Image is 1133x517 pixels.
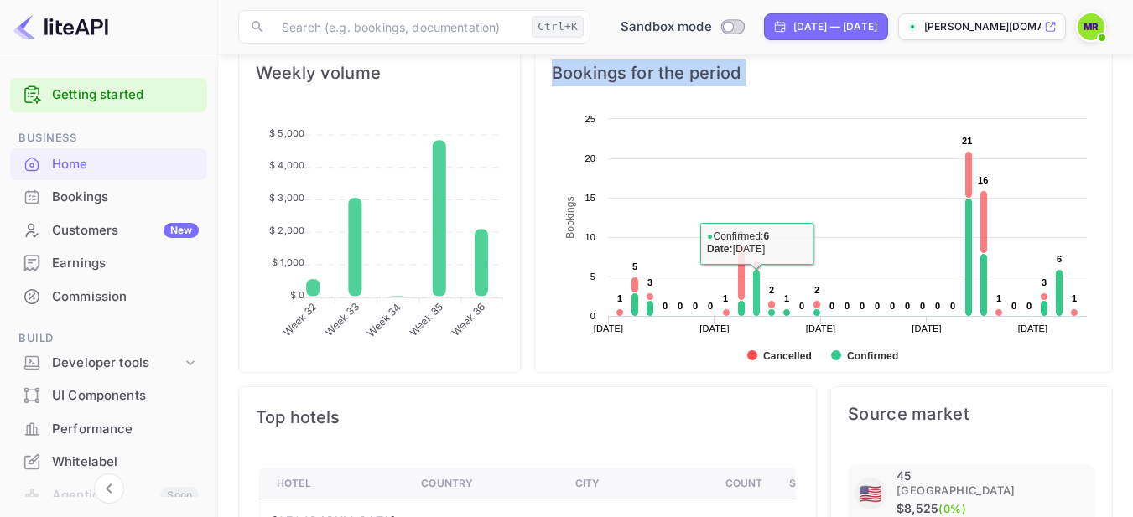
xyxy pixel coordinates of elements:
[564,196,576,239] text: Bookings
[552,59,1095,86] span: Bookings for the period
[10,215,207,247] div: CustomersNew
[10,78,207,112] div: Getting started
[10,380,207,412] div: UI Components
[1078,13,1104,40] img: Moshood Rafiu
[848,404,1095,424] span: Source market
[52,452,199,472] div: Whitelabel
[897,483,1016,499] span: [GEOGRAPHIC_DATA]
[699,323,730,333] text: [DATE]
[10,215,207,246] a: CustomersNew
[632,261,637,271] text: 5
[712,468,777,499] th: Count
[793,19,877,34] div: [DATE] — [DATE]
[52,386,199,406] div: UI Components
[532,16,584,38] div: Ctrl+K
[13,13,108,40] img: LiteAPI logo
[617,293,622,303] text: 1
[859,475,882,513] span: United States
[996,293,1001,303] text: 1
[10,247,207,280] div: Earnings
[845,301,850,311] text: 0
[590,271,595,282] text: 5
[855,478,886,509] div: United States
[978,175,989,185] text: 16
[364,300,403,339] tspan: Week 34
[776,468,849,499] th: Sales
[10,148,207,181] div: Home
[693,301,698,311] text: 0
[10,329,207,348] span: Build
[10,413,207,444] a: Performance
[920,301,925,311] text: 0
[10,181,207,214] div: Bookings
[52,221,199,240] div: Customers
[769,285,774,295] text: 2
[10,446,207,477] a: Whitelabel
[407,300,445,339] tspan: Week 35
[585,153,595,163] text: 20
[935,301,940,311] text: 0
[10,148,207,179] a: Home
[829,301,834,311] text: 0
[10,413,207,446] div: Performance
[10,349,207,378] div: Developer tools
[408,468,561,499] th: Country
[269,225,304,236] tspan: $ 2,000
[323,300,361,339] tspan: Week 33
[912,323,942,333] text: [DATE]
[875,301,880,311] text: 0
[10,181,207,212] a: Bookings
[723,293,728,303] text: 1
[272,256,304,268] tspan: $ 1,000
[10,281,207,312] a: Commission
[924,19,1041,34] p: [PERSON_NAME][DOMAIN_NAME]...
[272,10,525,44] input: Search (e.g. bookings, documentation)
[663,301,668,311] text: 0
[1042,277,1047,287] text: 3
[10,281,207,313] div: Commission
[94,473,124,504] button: Collapse navigation
[52,155,199,174] div: Home
[897,468,911,483] p: 45
[52,85,199,105] a: Getting started
[938,502,966,515] span: (0%)
[621,18,712,37] span: Sandbox mode
[52,188,199,207] div: Bookings
[269,127,304,139] tspan: $ 5,000
[52,420,199,439] div: Performance
[585,232,595,242] text: 10
[764,13,888,40] div: Click to change the date range period
[260,468,408,499] th: Hotel
[10,129,207,147] span: Business
[890,301,895,311] text: 0
[1057,254,1062,264] text: 6
[647,277,652,287] text: 3
[962,136,973,146] text: 21
[10,247,207,278] a: Earnings
[847,350,898,362] text: Confirmed
[281,300,320,339] tspan: Week 32
[814,285,819,295] text: 2
[678,301,683,311] text: 0
[52,354,182,373] div: Developer tools
[585,193,595,203] text: 15
[290,289,304,301] tspan: $ 0
[164,223,199,238] div: New
[806,323,836,333] text: [DATE]
[449,300,487,339] tspan: Week 36
[256,404,799,431] span: Top hotels
[1018,323,1048,333] text: [DATE]
[1072,293,1077,303] text: 1
[590,311,595,321] text: 0
[763,350,812,362] text: Cancelled
[52,254,199,273] div: Earnings
[905,301,910,311] text: 0
[799,301,804,311] text: 0
[614,18,751,37] div: Switch to Production mode
[1026,301,1032,311] text: 0
[738,230,743,240] text: 9
[562,468,712,499] th: City
[10,446,207,478] div: Whitelabel
[10,380,207,411] a: UI Components
[594,323,624,333] text: [DATE]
